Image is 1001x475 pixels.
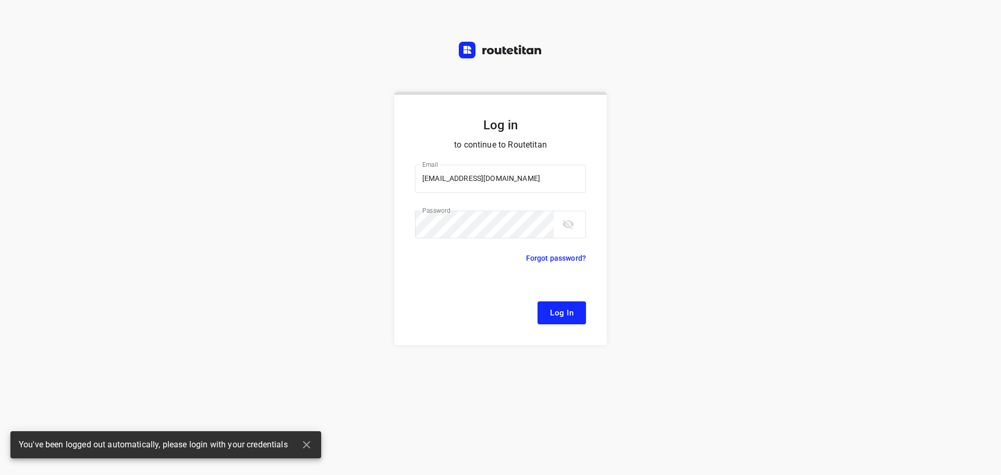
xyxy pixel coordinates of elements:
span: You've been logged out automatically, please login with your credentials [19,439,288,451]
button: Log In [538,301,586,324]
span: Log In [550,306,573,320]
p: Forgot password? [526,252,586,264]
p: to continue to Routetitan [415,138,586,152]
button: toggle password visibility [558,214,579,235]
img: Routetitan [459,42,542,58]
h5: Log in [415,117,586,133]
